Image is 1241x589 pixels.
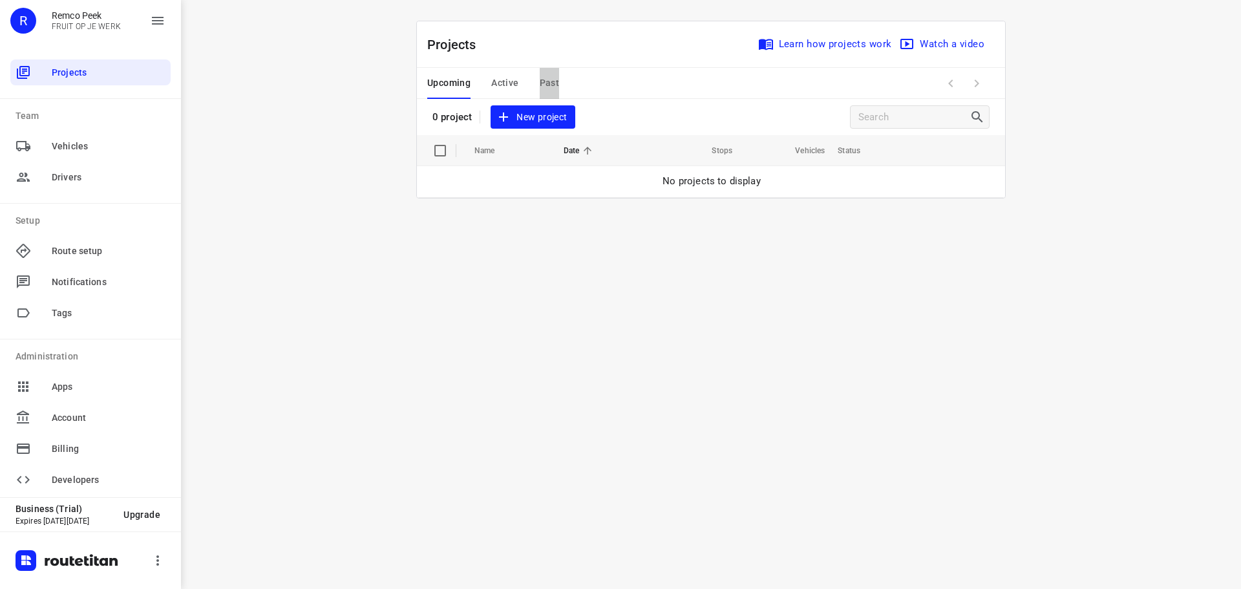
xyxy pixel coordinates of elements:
[10,436,171,462] div: Billing
[10,467,171,493] div: Developers
[10,405,171,431] div: Account
[564,143,597,158] span: Date
[52,306,165,320] span: Tags
[52,380,165,394] span: Apps
[52,22,121,31] p: FRUIT OP JE WERK
[10,59,171,85] div: Projects
[491,75,518,91] span: Active
[16,504,113,514] p: Business (Trial)
[474,143,512,158] span: Name
[52,171,165,184] span: Drivers
[695,143,732,158] span: Stops
[498,109,567,125] span: New project
[10,374,171,400] div: Apps
[16,517,113,526] p: Expires [DATE][DATE]
[123,509,160,520] span: Upgrade
[778,143,825,158] span: Vehicles
[491,105,575,129] button: New project
[16,109,171,123] p: Team
[970,109,989,125] div: Search
[838,143,877,158] span: Status
[10,269,171,295] div: Notifications
[52,473,165,487] span: Developers
[10,238,171,264] div: Route setup
[10,133,171,159] div: Vehicles
[10,300,171,326] div: Tags
[858,107,970,127] input: Search projects
[16,214,171,228] p: Setup
[52,66,165,80] span: Projects
[938,70,964,96] span: Previous Page
[964,70,990,96] span: Next Page
[10,164,171,190] div: Drivers
[52,275,165,289] span: Notifications
[52,10,121,21] p: Remco Peek
[16,350,171,363] p: Administration
[52,140,165,153] span: Vehicles
[10,8,36,34] div: R
[427,75,471,91] span: Upcoming
[540,75,560,91] span: Past
[427,35,487,54] p: Projects
[432,111,472,123] p: 0 project
[113,503,171,526] button: Upgrade
[52,411,165,425] span: Account
[52,244,165,258] span: Route setup
[52,442,165,456] span: Billing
